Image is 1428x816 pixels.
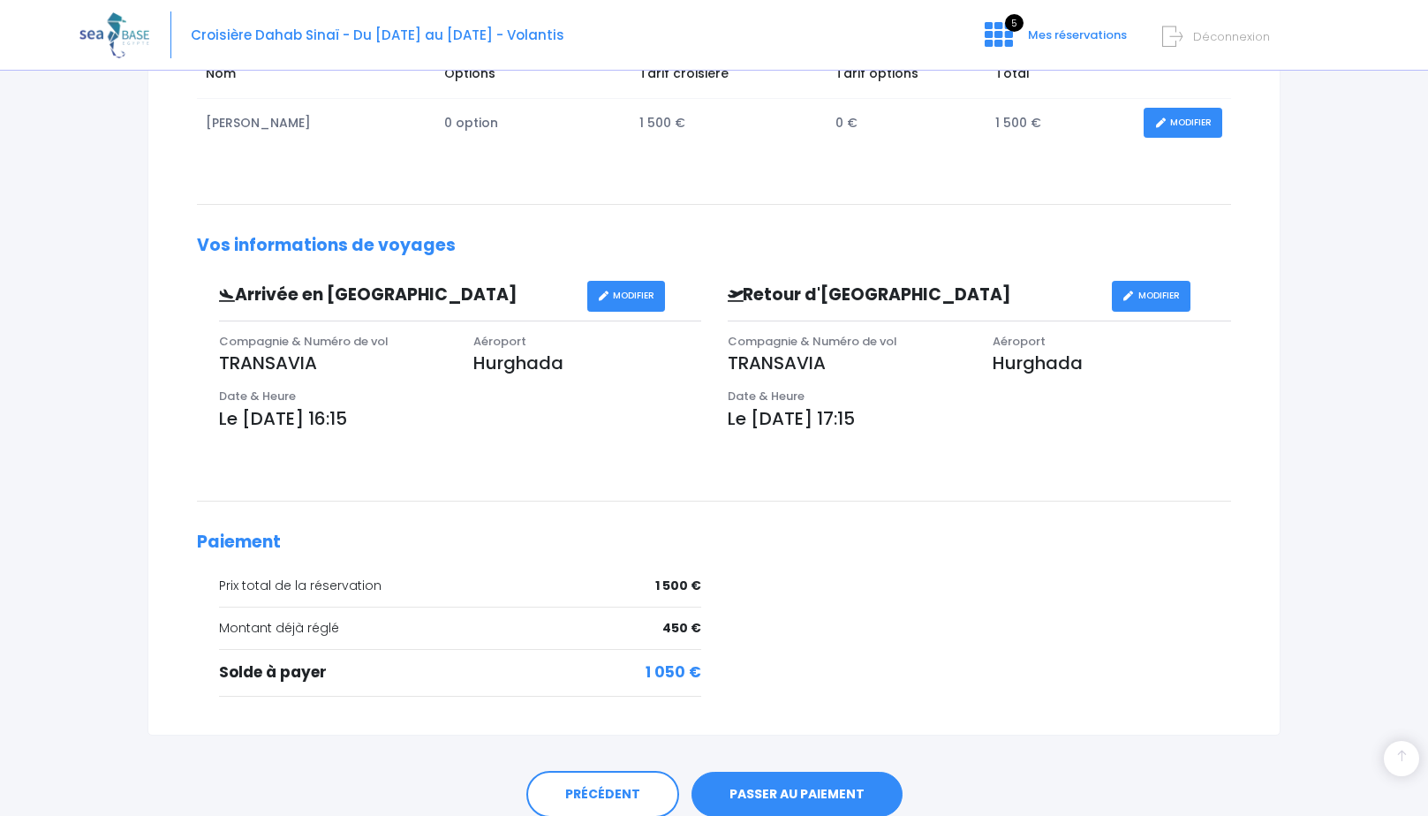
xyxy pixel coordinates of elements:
[444,114,498,132] span: 0 option
[473,350,701,376] p: Hurghada
[197,99,435,147] td: [PERSON_NAME]
[197,236,1231,256] h2: Vos informations de voyages
[435,56,631,98] td: Options
[827,56,986,98] td: Tarif options
[219,661,701,684] div: Solde à payer
[986,99,1135,147] td: 1 500 €
[219,350,447,376] p: TRANSAVIA
[646,661,701,684] span: 1 050 €
[191,26,564,44] span: Croisière Dahab Sinaï - Du [DATE] au [DATE] - Volantis
[971,33,1137,49] a: 5 Mes réservations
[655,577,701,595] span: 1 500 €
[197,56,435,98] td: Nom
[587,281,666,312] a: MODIFIER
[1028,26,1127,43] span: Mes réservations
[728,350,966,376] p: TRANSAVIA
[219,333,389,350] span: Compagnie & Numéro de vol
[662,619,701,638] span: 450 €
[1144,108,1222,139] a: MODIFIER
[728,333,897,350] span: Compagnie & Numéro de vol
[986,56,1135,98] td: Total
[714,285,1112,306] h3: Retour d'[GEOGRAPHIC_DATA]
[631,99,827,147] td: 1 500 €
[219,405,701,432] p: Le [DATE] 16:15
[219,388,296,404] span: Date & Heure
[993,333,1046,350] span: Aéroport
[728,405,1232,432] p: Le [DATE] 17:15
[728,388,805,404] span: Date & Heure
[219,577,701,595] div: Prix total de la réservation
[1193,28,1270,45] span: Déconnexion
[197,533,1231,553] h2: Paiement
[206,285,587,306] h3: Arrivée en [GEOGRAPHIC_DATA]
[993,350,1231,376] p: Hurghada
[473,333,526,350] span: Aéroport
[1112,281,1190,312] a: MODIFIER
[1005,14,1024,32] span: 5
[219,619,701,638] div: Montant déjà réglé
[827,99,986,147] td: 0 €
[631,56,827,98] td: Tarif croisière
